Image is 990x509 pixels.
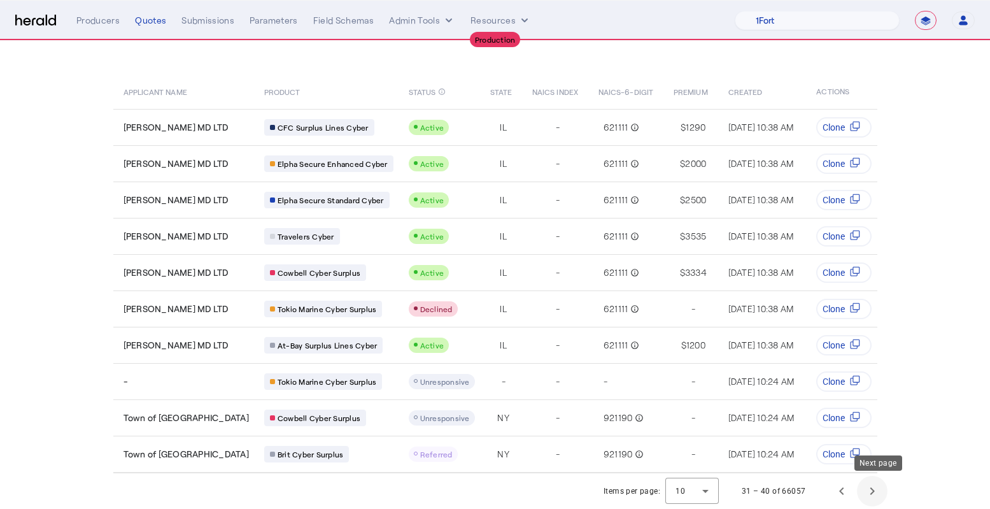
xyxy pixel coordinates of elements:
[628,339,639,352] mat-icon: info_outline
[817,371,872,392] button: Clone
[497,448,509,461] span: NY
[598,85,653,97] span: NAICS-6-DIGIT
[556,412,560,424] span: -
[15,15,56,27] img: Herald Logo
[470,14,531,27] button: Resources dropdown menu
[728,122,794,133] span: [DATE] 10:38 AM
[264,85,301,97] span: PRODUCT
[806,73,877,109] th: ACTIONS
[278,413,360,423] span: Cowbell Cyber Surplus
[632,412,644,424] mat-icon: info_outline
[124,339,229,352] span: [PERSON_NAME] MD LTD
[420,159,444,168] span: Active
[278,449,344,459] span: Brit Cyber Surplus
[742,485,805,498] div: 31 – 40 of 66057
[823,448,845,461] span: Clone
[124,230,229,243] span: [PERSON_NAME] MD LTD
[680,230,685,243] span: $
[500,266,507,279] span: IL
[604,485,660,498] div: Items per page:
[420,450,453,459] span: Referred
[124,412,249,424] span: Town of [GEOGRAPHIC_DATA]
[817,444,872,464] button: Clone
[685,194,706,206] span: 2500
[124,303,229,315] span: [PERSON_NAME] MD LTD
[681,121,686,134] span: $
[826,476,857,506] button: Previous page
[674,85,708,97] span: PREMIUM
[628,230,639,243] mat-icon: info_outline
[680,266,685,279] span: $
[728,267,794,278] span: [DATE] 10:38 AM
[556,266,560,279] span: -
[124,375,128,388] span: -
[497,412,509,424] span: NY
[823,157,845,170] span: Clone
[823,412,845,424] span: Clone
[556,194,560,206] span: -
[313,14,374,27] div: Field Schemas
[728,448,795,459] span: [DATE] 10:24 AM
[278,268,360,278] span: Cowbell Cyber Surplus
[556,121,560,134] span: -
[124,266,229,279] span: [PERSON_NAME] MD LTD
[556,375,560,388] span: -
[500,230,507,243] span: IL
[817,154,872,174] button: Clone
[604,194,628,206] span: 621111
[604,375,607,388] span: -
[691,412,695,424] span: -
[420,123,444,132] span: Active
[685,157,706,170] span: 2000
[420,341,444,350] span: Active
[604,121,628,134] span: 621111
[500,157,507,170] span: IL
[728,376,795,387] span: [DATE] 10:24 AM
[409,85,436,97] span: STATUS
[556,230,560,243] span: -
[691,375,695,388] span: -
[420,377,470,386] span: Unresponsive
[823,266,845,279] span: Clone
[76,14,120,27] div: Producers
[680,157,685,170] span: $
[556,339,560,352] span: -
[124,85,187,97] span: APPLICANT NAME
[604,230,628,243] span: 621111
[728,303,794,314] span: [DATE] 10:38 AM
[632,448,644,461] mat-icon: info_outline
[685,230,706,243] span: 3535
[681,339,686,352] span: $
[604,157,628,170] span: 621111
[817,190,872,210] button: Clone
[135,14,166,27] div: Quotes
[854,455,902,471] div: Next page
[438,85,446,99] mat-icon: info_outline
[823,339,845,352] span: Clone
[823,375,845,388] span: Clone
[817,117,872,138] button: Clone
[500,339,507,352] span: IL
[817,262,872,283] button: Clone
[728,85,763,97] span: CREATED
[500,303,507,315] span: IL
[686,339,705,352] span: 1200
[628,121,639,134] mat-icon: info_outline
[604,448,633,461] span: 921190
[470,32,521,47] div: Production
[556,448,560,461] span: -
[124,157,229,170] span: [PERSON_NAME] MD LTD
[817,408,872,428] button: Clone
[628,303,639,315] mat-icon: info_outline
[728,194,794,205] span: [DATE] 10:38 AM
[532,85,578,97] span: NAICS INDEX
[420,413,470,422] span: Unresponsive
[556,157,560,170] span: -
[817,226,872,247] button: Clone
[823,230,845,243] span: Clone
[278,376,377,387] span: Tokio Marine Cyber Surplus
[628,157,639,170] mat-icon: info_outline
[500,121,507,134] span: IL
[604,303,628,315] span: 621111
[278,159,388,169] span: Elpha Secure Enhanced Cyber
